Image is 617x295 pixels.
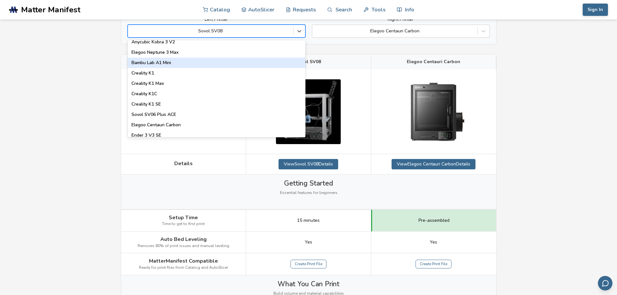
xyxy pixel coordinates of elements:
[128,89,305,99] div: Creality K1C
[315,28,317,34] input: Elegoo Centauri Carbon
[128,109,305,120] div: Sovol SV06 Plus ACE
[297,218,320,223] span: 15 minutes
[583,4,608,16] button: Sign In
[162,222,205,226] span: Time to get to first print
[280,191,337,195] span: Essential features for beginners
[139,266,228,270] span: Ready for print files from Catalog and AutoSlicer
[128,37,305,47] div: Anycubic Kobra 3 V2
[174,161,193,166] span: Details
[128,17,305,22] label: Left Printer
[160,236,207,242] span: Auto Bed Leveling
[296,59,321,64] span: Sovol SV08
[169,215,198,221] span: Setup Time
[407,59,460,64] span: Elegoo Centauri Carbon
[21,5,80,14] span: Matter Manifest
[276,79,341,144] img: Sovol SV08
[128,99,305,109] div: Creality K1 SE
[128,120,305,130] div: Elegoo Centauri Carbon
[430,240,437,245] span: Yes
[278,280,339,288] span: What You Can Print
[291,260,326,269] a: Create Print File
[149,258,218,264] span: MatterManifest Compatible
[312,17,490,22] label: Right Printer
[392,159,475,169] a: ViewElegoo Centauri CarbonDetails
[598,276,612,290] button: Send feedback via email
[131,28,132,34] input: Sovol SV08Anycubic Kobra 2 PlusAnycubic Kobra 2Sovol SV08Creality HiAnkerMake M5CAnycubic KobraAn...
[416,260,451,269] a: Create Print File
[284,179,333,187] span: Getting Started
[128,47,305,58] div: Elegoo Neptune 3 Max
[128,130,305,141] div: Ender 3 V3 SE
[418,218,450,223] span: Pre-assembled
[128,78,305,89] div: Creality K1 Max
[401,74,466,149] img: Elegoo Centauri Carbon
[128,58,305,68] div: Bambu Lab A1 Mini
[128,68,305,78] div: Creality K1
[138,244,229,248] span: Removes 80% of print issues and manual leveling
[305,240,312,245] span: Yes
[279,159,338,169] a: ViewSovol SV08Details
